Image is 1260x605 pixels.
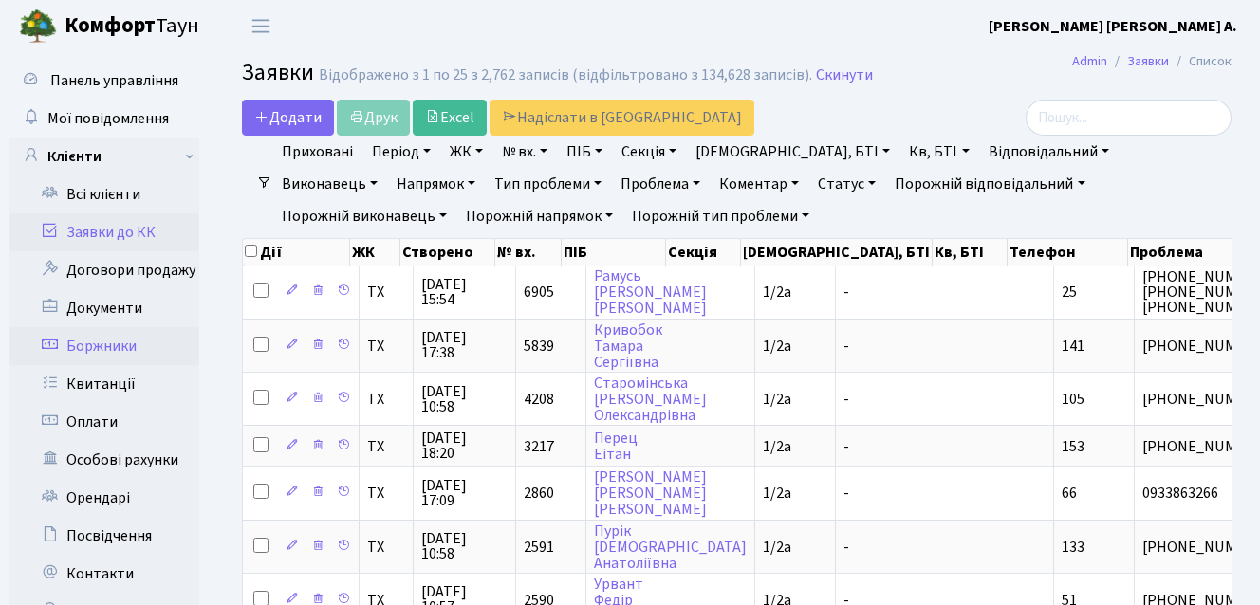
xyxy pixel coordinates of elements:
[843,389,849,410] span: -
[274,136,361,168] a: Приховані
[9,213,199,251] a: Заявки до КК
[1062,436,1084,457] span: 153
[666,239,741,266] th: Секція
[901,136,976,168] a: Кв, БТІ
[421,478,508,508] span: [DATE] 17:09
[887,168,1092,200] a: Порожній відповідальний
[242,100,334,136] a: Додати
[274,168,385,200] a: Виконавець
[1062,537,1084,558] span: 133
[810,168,883,200] a: Статус
[1062,389,1084,410] span: 105
[816,66,873,84] a: Скинути
[1044,42,1260,82] nav: breadcrumb
[9,403,199,441] a: Оплати
[763,389,791,410] span: 1/2а
[843,282,849,302] span: -
[367,486,405,501] span: ТХ
[594,320,662,373] a: КривобокТамараСергіївна
[274,200,454,232] a: Порожній виконавець
[1062,282,1077,302] span: 25
[242,56,314,89] span: Заявки
[421,531,508,561] span: [DATE] 10:58
[494,136,555,168] a: № вх.
[243,239,350,266] th: Дії
[763,483,791,504] span: 1/2а
[9,479,199,517] a: Орендарі
[614,136,684,168] a: Секція
[1127,51,1169,71] a: Заявки
[933,239,1008,266] th: Кв, БТІ
[421,330,508,360] span: [DATE] 17:38
[65,10,156,41] b: Комфорт
[524,282,554,302] span: 6905
[1062,336,1084,357] span: 141
[843,537,849,558] span: -
[421,384,508,414] span: [DATE] 10:58
[594,521,747,574] a: Пурік[DEMOGRAPHIC_DATA]Анатоліївна
[562,239,666,266] th: ПІБ
[1072,51,1107,71] a: Admin
[843,483,849,504] span: -
[65,10,199,43] span: Таун
[989,15,1237,38] a: [PERSON_NAME] [PERSON_NAME] А.
[9,327,199,365] a: Боржники
[9,555,199,593] a: Контакти
[9,441,199,479] a: Особові рахунки
[442,136,491,168] a: ЖК
[9,100,199,137] a: Мої повідомлення
[495,239,562,266] th: № вх.
[9,251,199,289] a: Договори продажу
[367,392,405,407] span: ТХ
[9,62,199,100] a: Панель управління
[613,168,708,200] a: Проблема
[843,436,849,457] span: -
[254,107,322,128] span: Додати
[9,137,199,175] a: Клієнти
[367,284,405,300] span: ТХ
[400,239,495,266] th: Створено
[524,436,554,457] span: 3217
[421,277,508,307] span: [DATE] 15:54
[19,8,57,46] img: logo.png
[487,168,609,200] a: Тип проблеми
[237,10,285,42] button: Переключити навігацію
[594,467,707,520] a: [PERSON_NAME][PERSON_NAME][PERSON_NAME]
[524,537,554,558] span: 2591
[559,136,610,168] a: ПІБ
[524,389,554,410] span: 4208
[367,439,405,454] span: ТХ
[763,282,791,302] span: 1/2а
[9,365,199,403] a: Квитанції
[1026,100,1232,136] input: Пошук...
[9,289,199,327] a: Документи
[594,373,707,426] a: Старомінська[PERSON_NAME]Олександрівна
[843,336,849,357] span: -
[389,168,483,200] a: Напрямок
[421,431,508,461] span: [DATE] 18:20
[350,239,400,266] th: ЖК
[712,168,806,200] a: Коментар
[763,436,791,457] span: 1/2а
[688,136,898,168] a: [DEMOGRAPHIC_DATA], БТІ
[524,483,554,504] span: 2860
[981,136,1117,168] a: Відповідальний
[50,70,178,91] span: Панель управління
[47,108,169,129] span: Мої повідомлення
[367,540,405,555] span: ТХ
[624,200,817,232] a: Порожній тип проблеми
[1008,239,1128,266] th: Телефон
[763,537,791,558] span: 1/2а
[9,175,199,213] a: Всі клієнти
[364,136,438,168] a: Період
[763,336,791,357] span: 1/2а
[524,336,554,357] span: 5839
[367,339,405,354] span: ТХ
[458,200,621,232] a: Порожній напрямок
[989,16,1237,37] b: [PERSON_NAME] [PERSON_NAME] А.
[413,100,487,136] a: Excel
[741,239,933,266] th: [DEMOGRAPHIC_DATA], БТІ
[9,517,199,555] a: Посвідчення
[1062,483,1077,504] span: 66
[594,428,638,465] a: ПерецЕітан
